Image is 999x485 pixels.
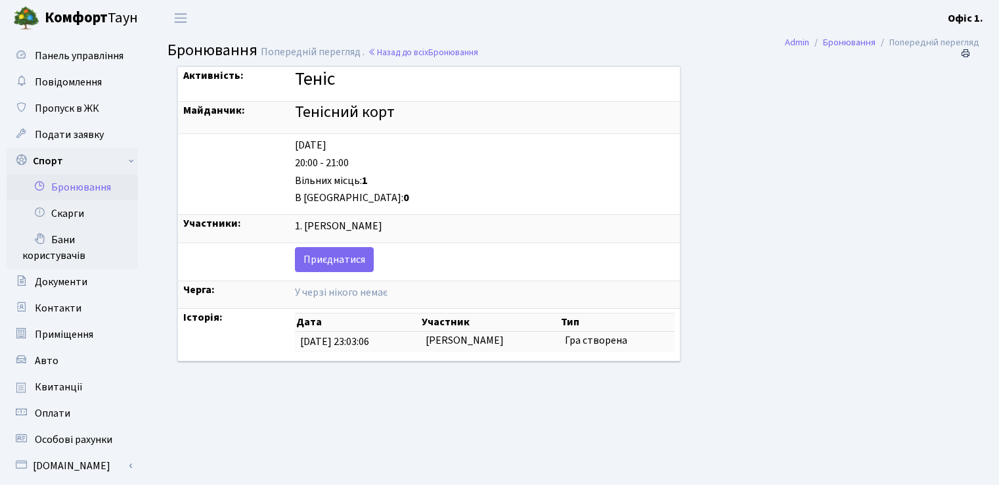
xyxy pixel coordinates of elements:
button: Переключити навігацію [164,7,197,29]
strong: Участники: [183,216,241,231]
img: logo.png [13,5,39,32]
h4: Тенісний корт [295,103,675,122]
div: Вільних місць: [295,173,675,189]
span: Авто [35,354,58,368]
a: Панель управління [7,43,138,69]
a: Подати заявку [7,122,138,148]
strong: Активність: [183,68,244,83]
strong: Черга: [183,283,215,297]
a: Admin [785,35,809,49]
span: Панель управління [35,49,123,63]
a: Документи [7,269,138,295]
li: Попередній перегляд [876,35,979,50]
span: Квитанції [35,380,83,394]
a: Авто [7,348,138,374]
th: Дата [295,313,420,332]
td: [PERSON_NAME] [420,332,560,352]
div: В [GEOGRAPHIC_DATA]: [295,191,675,206]
span: Особові рахунки [35,432,112,447]
a: Скарги [7,200,138,227]
a: Спорт [7,148,138,174]
b: 1 [362,173,368,188]
a: Пропуск в ЖК [7,95,138,122]
a: Бани користувачів [7,227,138,269]
span: У черзі нікого немає [295,285,388,300]
span: Пропуск в ЖК [35,101,99,116]
div: [DATE] [295,138,675,153]
a: Контакти [7,295,138,321]
span: Оплати [35,406,70,421]
strong: Майданчик: [183,103,245,118]
td: [DATE] 23:03:06 [295,332,420,352]
a: Бронювання [823,35,876,49]
a: Приміщення [7,321,138,348]
div: 1. [PERSON_NAME] [295,219,675,234]
a: Квитанції [7,374,138,400]
th: Участник [420,313,560,332]
span: Бронювання [428,46,478,58]
b: 0 [403,191,409,205]
span: Гра створена [565,333,627,348]
span: Бронювання [167,39,257,62]
div: 20:00 - 21:00 [295,156,675,171]
a: Назад до всіхБронювання [368,46,478,58]
span: Таун [45,7,138,30]
b: Комфорт [45,7,108,28]
a: [DOMAIN_NAME] [7,453,138,479]
nav: breadcrumb [765,29,999,57]
a: Приєднатися [295,247,374,272]
a: Повідомлення [7,69,138,95]
a: Офіс 1. [948,11,983,26]
a: Бронювання [7,174,138,200]
span: Приміщення [35,327,93,342]
th: Тип [560,313,675,332]
span: Документи [35,275,87,289]
strong: Історія: [183,310,223,325]
span: Попередній перегляд . [261,45,365,59]
a: Особові рахунки [7,427,138,453]
span: Повідомлення [35,75,102,89]
span: Подати заявку [35,127,104,142]
span: Контакти [35,301,81,315]
h3: Теніс [295,68,675,91]
a: Оплати [7,400,138,427]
